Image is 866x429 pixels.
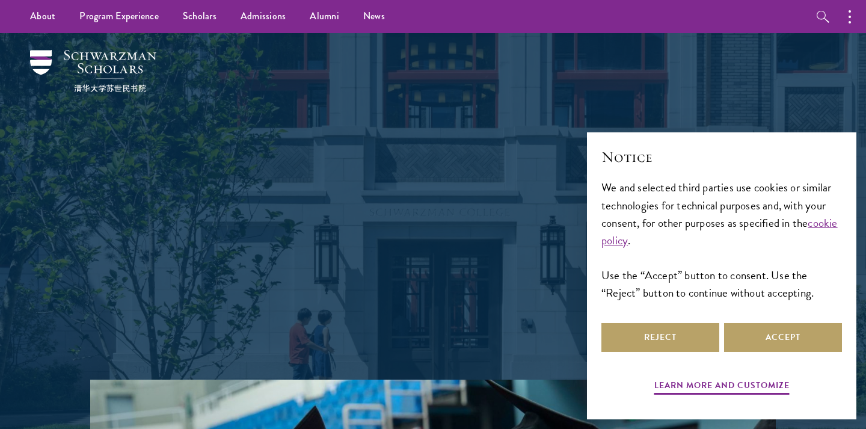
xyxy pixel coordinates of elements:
a: cookie policy [601,214,838,249]
img: Schwarzman Scholars [30,50,156,92]
button: Learn more and customize [654,378,790,397]
button: Reject [601,323,719,352]
div: We and selected third parties use cookies or similar technologies for technical purposes and, wit... [601,179,842,301]
h2: Notice [601,147,842,167]
button: Accept [724,323,842,352]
